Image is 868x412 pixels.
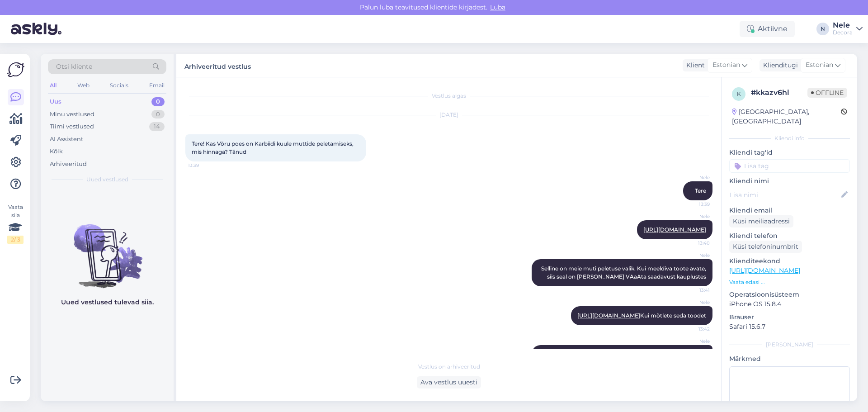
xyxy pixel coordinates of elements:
[729,322,850,331] p: Safari 15.6.7
[417,376,481,388] div: Ava vestlus uuesti
[729,231,850,241] p: Kliendi telefon
[729,159,850,173] input: Lisa tag
[729,354,850,364] p: Märkmed
[541,265,708,280] span: Selline on meie muti peletuse valik. Kui meeldiva toote avate, siis seal on [PERSON_NAME] VAaAta ...
[729,278,850,286] p: Vaata edasi ...
[729,313,850,322] p: Brauser
[151,97,165,106] div: 0
[695,187,706,194] span: Tere
[676,201,710,208] span: 13:39
[676,326,710,332] span: 13:42
[149,122,165,131] div: 14
[676,174,710,181] span: Nele
[712,60,740,70] span: Estonian
[729,290,850,299] p: Operatsioonisüsteem
[806,60,833,70] span: Estonian
[50,122,94,131] div: Tiimi vestlused
[50,147,63,156] div: Kõik
[185,111,712,119] div: [DATE]
[751,87,807,98] div: # kkazv6hl
[75,80,91,91] div: Web
[577,312,640,319] a: [URL][DOMAIN_NAME]
[676,240,710,246] span: 13:40
[729,341,850,349] div: [PERSON_NAME]
[729,299,850,309] p: iPhone OS 15.8.4
[50,160,87,169] div: Arhiveeritud
[108,80,130,91] div: Socials
[740,21,795,37] div: Aktiivne
[418,363,480,371] span: Vestlus on arhiveeritud
[643,226,706,233] a: [URL][DOMAIN_NAME]
[729,176,850,186] p: Kliendi nimi
[729,206,850,215] p: Kliendi email
[56,62,92,71] span: Otsi kliente
[676,287,710,294] span: 13:41
[41,208,174,289] img: No chats
[676,252,710,259] span: Nele
[833,22,853,29] div: Nele
[188,162,222,169] span: 13:39
[807,88,847,98] span: Offline
[50,135,83,144] div: AI Assistent
[729,134,850,142] div: Kliendi info
[833,29,853,36] div: Decora
[61,298,154,307] p: Uued vestlused tulevad siia.
[50,97,61,106] div: Uus
[729,266,800,275] a: [URL][DOMAIN_NAME]
[48,80,58,91] div: All
[487,3,508,11] span: Luba
[816,23,829,35] div: N
[676,299,710,306] span: Nele
[729,256,850,266] p: Klienditeekond
[7,236,24,244] div: 2 / 3
[147,80,166,91] div: Email
[729,148,850,157] p: Kliendi tag'id
[737,90,741,97] span: k
[676,213,710,220] span: Nele
[151,110,165,119] div: 0
[7,61,24,78] img: Askly Logo
[833,22,863,36] a: NeleDecora
[7,203,24,244] div: Vaata siia
[729,241,802,253] div: Küsi telefoninumbrit
[730,190,840,200] input: Lisa nimi
[577,312,706,319] span: Kui mõtlete seda toodet
[184,59,251,71] label: Arhiveeritud vestlus
[86,175,128,184] span: Uued vestlused
[50,110,94,119] div: Minu vestlused
[192,140,355,155] span: Tere! Kas Võru poes on Karbiidi kuule muttide peletamiseks, mis hinnaga? Tänud
[729,215,793,227] div: Küsi meiliaadressi
[683,61,705,70] div: Klient
[676,338,710,345] span: Nele
[185,92,712,100] div: Vestlus algas
[732,107,841,126] div: [GEOGRAPHIC_DATA], [GEOGRAPHIC_DATA]
[759,61,798,70] div: Klienditugi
